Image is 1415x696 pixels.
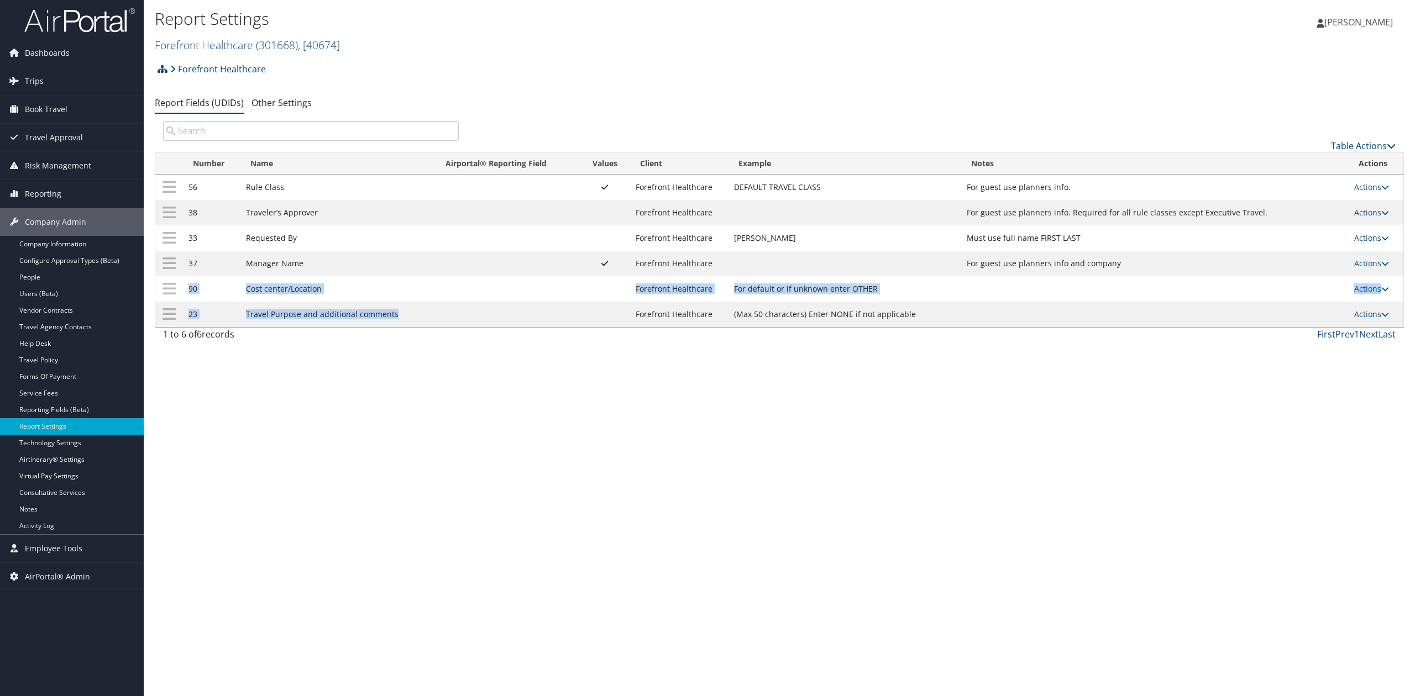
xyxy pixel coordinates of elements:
span: Travel Approval [25,124,83,151]
a: Other Settings [251,97,312,109]
a: Actions [1354,258,1389,268]
a: Actions [1354,309,1389,319]
span: Trips [25,67,44,95]
td: Forefront Healthcare [630,276,729,302]
a: 1 [1354,328,1359,340]
span: Risk Management [25,152,91,180]
td: [PERSON_NAME] [729,225,961,251]
th: Number [183,153,240,175]
td: Forefront Healthcare [630,225,729,251]
a: Next [1359,328,1379,340]
td: For guest use planners info. Required for all rule classes except Executive Travel. [961,200,1349,225]
a: Prev [1335,328,1354,340]
td: (Max 50 characters) Enter NONE if not applicable [729,302,961,327]
td: Manager Name [240,251,436,276]
td: 38 [183,200,240,225]
td: 56 [183,175,240,200]
a: [PERSON_NAME] [1317,6,1404,39]
td: Must use full name FIRST LAST [961,225,1349,251]
th: : activate to sort column descending [155,153,183,175]
a: Forefront Healthcare [155,38,340,52]
th: Name [240,153,436,175]
td: 37 [183,251,240,276]
div: 1 to 6 of records [163,328,459,346]
td: Rule Class [240,175,436,200]
span: 6 [197,328,202,340]
span: Book Travel [25,96,67,123]
td: 33 [183,225,240,251]
td: 90 [183,276,240,302]
span: Employee Tools [25,535,82,562]
a: Actions [1354,283,1389,294]
a: First [1317,328,1335,340]
input: Search [163,121,459,141]
th: Example [729,153,961,175]
a: Actions [1354,182,1389,192]
span: Dashboards [25,39,70,67]
td: Forefront Healthcare [630,175,729,200]
td: For guest use planners info and company [961,251,1349,276]
a: Report Fields (UDIDs) [155,97,244,109]
th: Actions [1349,153,1403,175]
td: For default or if unknown enter OTHER [729,276,961,302]
td: Traveler’s Approver [240,200,436,225]
span: ( 301668 ) [256,38,298,52]
th: Notes [961,153,1349,175]
span: Company Admin [25,208,86,236]
td: Travel Purpose and additional comments [240,302,436,327]
h1: Report Settings [155,7,988,30]
th: Airportal&reg; Reporting Field [436,153,580,175]
a: Table Actions [1331,140,1396,152]
a: Actions [1354,207,1389,218]
td: Requested By [240,225,436,251]
a: Forefront Healthcare [170,58,266,80]
td: 23 [183,302,240,327]
a: Actions [1354,233,1389,243]
th: Values [580,153,630,175]
span: Reporting [25,180,61,208]
td: Forefront Healthcare [630,200,729,225]
img: airportal-logo.png [24,7,135,33]
td: For guest use planners info. [961,175,1349,200]
span: AirPortal® Admin [25,563,90,590]
a: Last [1379,328,1396,340]
td: Forefront Healthcare [630,302,729,327]
td: DEFAULT TRAVEL CLASS [729,175,961,200]
th: Client [630,153,729,175]
td: Cost center/Location [240,276,436,302]
span: [PERSON_NAME] [1324,16,1393,28]
span: , [ 40674 ] [298,38,340,52]
td: Forefront Healthcare [630,251,729,276]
